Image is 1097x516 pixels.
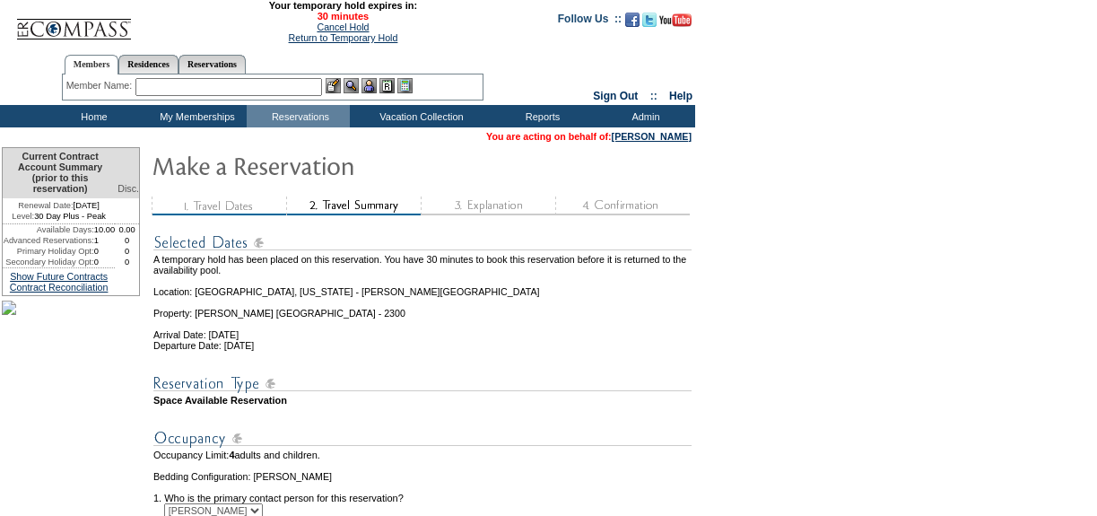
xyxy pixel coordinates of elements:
td: Vacation Collection [350,105,489,127]
a: Reservations [178,55,246,74]
a: Subscribe to our YouTube Channel [659,18,692,29]
img: Kiawah_dest1_flower_test.jpg [2,301,16,315]
img: step4_state1.gif [555,197,690,215]
td: Home [40,105,144,127]
td: Bedding Configuration: [PERSON_NAME] [153,471,692,482]
img: Subscribe to our YouTube Channel [659,13,692,27]
img: Impersonate [361,78,377,93]
span: Disc. [118,183,139,194]
a: Residences [118,55,178,74]
td: Occupancy Limit: adults and children. [153,450,692,460]
a: Members [65,55,119,74]
img: step2_state2.gif [286,197,421,215]
span: 4 [229,450,234,460]
img: View [344,78,359,93]
td: Reservations [247,105,350,127]
img: step1_state3.gif [152,197,286,215]
img: subTtlOccupancy.gif [153,427,692,450]
td: 0 [115,235,139,246]
td: Arrival Date: [DATE] [153,319,692,340]
td: Space Available Reservation [153,395,692,406]
span: You are acting on behalf of: [486,131,692,142]
a: Follow us on Twitter [642,18,657,29]
td: Primary Holiday Opt: [3,246,94,257]
img: subTtlResType.gif [153,372,692,395]
td: 10.00 [94,224,116,235]
td: 1. Who is the primary contact person for this reservation? [153,482,692,503]
td: Admin [592,105,695,127]
img: Make Reservation [152,147,510,183]
td: Current Contract Account Summary (prior to this reservation) [3,148,115,198]
span: 30 minutes [141,11,544,22]
a: [PERSON_NAME] [612,131,692,142]
img: Become our fan on Facebook [625,13,640,27]
img: b_calculator.gif [397,78,413,93]
td: Reports [489,105,592,127]
td: 0.00 [115,224,139,235]
td: 0 [94,246,116,257]
span: Level: [12,211,34,222]
div: Member Name: [66,78,135,93]
span: Renewal Date: [18,200,73,211]
td: Secondary Holiday Opt: [3,257,94,267]
td: 0 [94,257,116,267]
td: Advanced Reservations: [3,235,94,246]
td: My Memberships [144,105,247,127]
td: Departure Date: [DATE] [153,340,692,351]
img: b_edit.gif [326,78,341,93]
img: Compass Home [15,4,132,40]
a: Show Future Contracts [10,271,108,282]
td: 30 Day Plus - Peak [3,211,115,224]
img: Follow us on Twitter [642,13,657,27]
a: Help [669,90,692,102]
td: Property: [PERSON_NAME] [GEOGRAPHIC_DATA] - 2300 [153,297,692,319]
td: Available Days: [3,224,94,235]
a: Return to Temporary Hold [289,32,398,43]
img: subTtlSelectedDates.gif [153,232,692,254]
img: Reservations [379,78,395,93]
img: step3_state1.gif [421,197,555,215]
td: Location: [GEOGRAPHIC_DATA], [US_STATE] - [PERSON_NAME][GEOGRAPHIC_DATA] [153,275,692,297]
a: Sign Out [593,90,638,102]
td: Follow Us :: [558,11,622,32]
td: 1 [94,235,116,246]
td: 0 [115,257,139,267]
td: [DATE] [3,198,115,211]
span: :: [650,90,657,102]
a: Cancel Hold [317,22,369,32]
td: 0 [115,246,139,257]
a: Become our fan on Facebook [625,18,640,29]
a: Contract Reconciliation [10,282,109,293]
td: A temporary hold has been placed on this reservation. You have 30 minutes to book this reservatio... [153,254,692,275]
